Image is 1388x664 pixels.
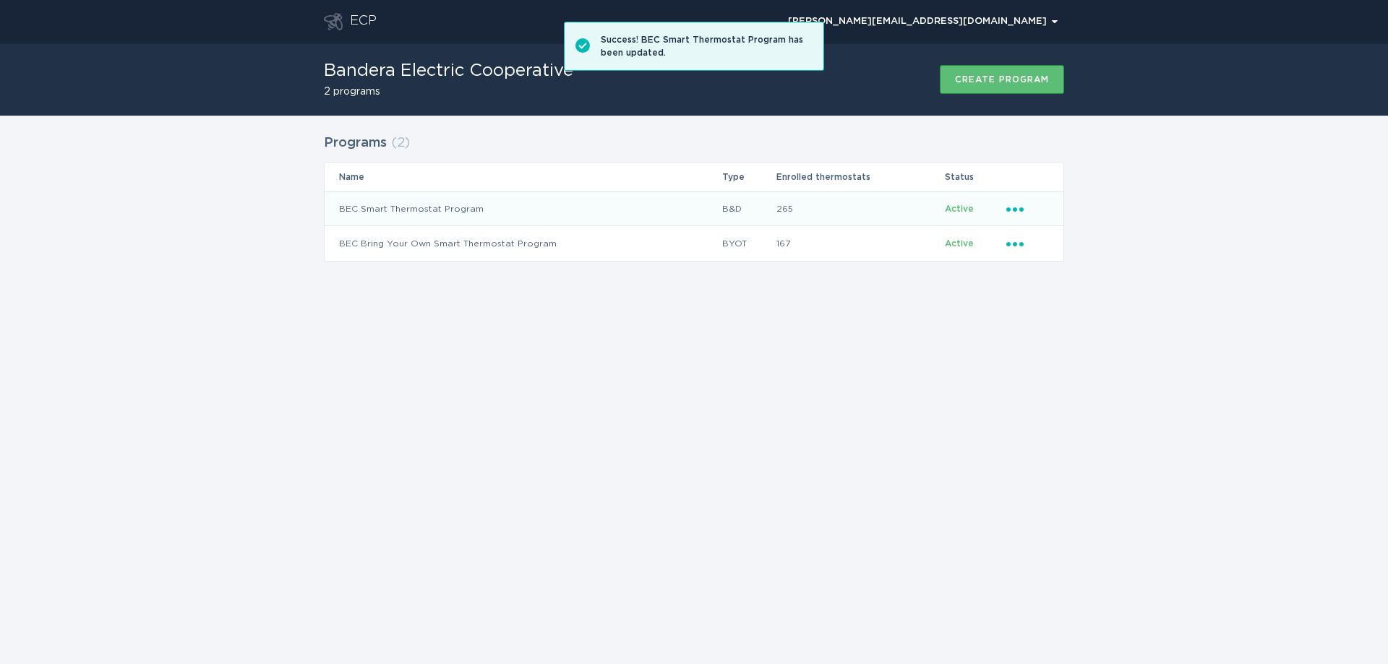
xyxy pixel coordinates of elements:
tr: f33ceaee3fcb4cf7af107bc98b93423d [325,191,1063,226]
div: ECP [350,13,377,30]
h2: 2 programs [324,87,573,97]
span: ( 2 ) [391,137,410,150]
div: Create program [955,75,1049,84]
h1: Bandera Electric Cooperative [324,62,573,79]
th: Enrolled thermostats [776,163,945,191]
h2: Programs [324,130,387,156]
button: Open user account details [781,11,1064,33]
td: BYOT [721,226,776,261]
th: Name [325,163,721,191]
div: Popover menu [1006,236,1049,251]
span: Active [945,239,974,248]
span: Active [945,204,974,213]
td: B&D [721,191,776,226]
div: Success! BEC Smart Thermostat Program has been updated. [601,33,813,59]
div: Popover menu [1006,201,1049,217]
td: BEC Bring Your Own Smart Thermostat Program [325,226,721,261]
button: Go to dashboard [324,13,343,30]
td: 167 [776,226,945,261]
td: 265 [776,191,945,226]
th: Status [944,163,1006,191]
tr: Table Headers [325,163,1063,191]
th: Type [721,163,776,191]
div: Popover menu [781,11,1064,33]
div: [PERSON_NAME][EMAIL_ADDRESS][DOMAIN_NAME] [788,17,1058,26]
td: BEC Smart Thermostat Program [325,191,721,226]
button: Create program [940,65,1064,94]
tr: ae16546651324272bfc7927687d2fa4e [325,226,1063,261]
